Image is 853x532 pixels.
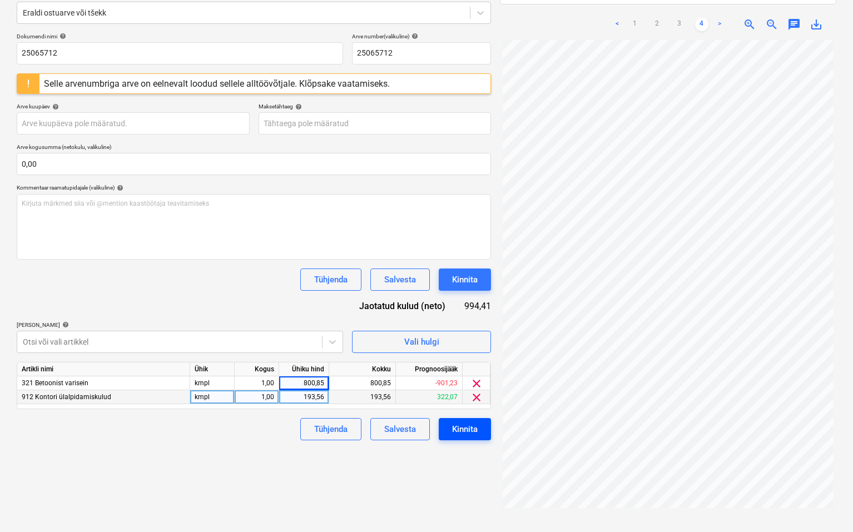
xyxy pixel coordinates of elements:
[17,143,491,153] p: Arve kogusumma (netokulu, valikuline)
[346,300,463,312] div: Jaotatud kulud (neto)
[452,272,478,287] div: Kinnita
[190,362,235,376] div: Ühik
[628,18,642,31] a: Page 1
[60,321,69,328] span: help
[17,42,343,64] input: Dokumendi nimi
[787,18,801,31] span: chat
[300,418,361,440] button: Tühjenda
[352,331,491,353] button: Vali hulgi
[57,33,66,39] span: help
[190,376,235,390] div: kmpl
[329,362,396,376] div: Kokku
[673,18,686,31] a: Page 3
[384,272,416,287] div: Salvesta
[611,18,624,31] a: Previous page
[765,18,778,31] span: zoom_out
[17,321,343,329] div: [PERSON_NAME]
[293,103,302,110] span: help
[284,376,324,390] div: 800,85
[370,418,430,440] button: Salvesta
[329,376,396,390] div: 800,85
[284,390,324,404] div: 193,56
[396,376,463,390] div: -901,23
[259,112,492,135] input: Tähtaega pole määratud
[17,362,190,376] div: Artikli nimi
[300,269,361,291] button: Tühjenda
[409,33,418,39] span: help
[259,103,492,110] div: Maksetähtaeg
[115,185,123,191] span: help
[17,112,250,135] input: Arve kuupäeva pole määratud.
[695,18,708,31] a: Page 4 is your current page
[352,33,491,40] div: Arve number (valikuline)
[314,422,348,436] div: Tühjenda
[279,362,329,376] div: Ühiku hind
[22,379,88,387] span: 321 Betoonist varisein
[470,377,483,390] span: clear
[239,376,274,390] div: 1,00
[396,390,463,404] div: 322,07
[22,393,111,401] span: 912 Kontori ülalpidamiskulud
[370,269,430,291] button: Salvesta
[17,184,491,191] div: Kommentaar raamatupidajale (valikuline)
[352,42,491,64] input: Arve number
[239,390,274,404] div: 1,00
[651,18,664,31] a: Page 2
[404,335,439,349] div: Vali hulgi
[439,269,491,291] button: Kinnita
[743,18,756,31] span: zoom_in
[713,18,726,31] a: Next page
[50,103,59,110] span: help
[44,78,390,89] div: Selle arvenumbriga arve on eelnevalt loodud sellele alltöövõtjale. Klõpsake vaatamiseks.
[17,33,343,40] div: Dokumendi nimi
[452,422,478,436] div: Kinnita
[810,18,823,31] span: save_alt
[439,418,491,440] button: Kinnita
[384,422,416,436] div: Salvesta
[190,390,235,404] div: kmpl
[470,391,483,404] span: clear
[329,390,396,404] div: 193,56
[463,300,491,312] div: 994,41
[235,362,279,376] div: Kogus
[17,153,491,175] input: Arve kogusumma (netokulu, valikuline)
[17,103,250,110] div: Arve kuupäev
[396,362,463,376] div: Prognoosijääk
[314,272,348,287] div: Tühjenda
